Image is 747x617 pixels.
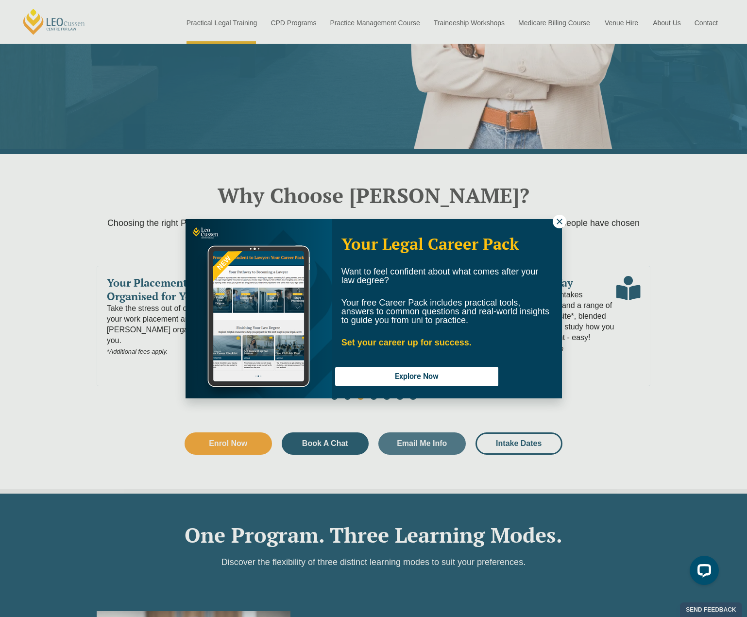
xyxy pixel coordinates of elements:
[335,367,498,386] button: Explore Now
[553,215,566,228] button: Close
[341,338,472,347] strong: Set your career up for success.
[341,298,549,325] span: Your free Career Pack includes practical tools, answers to common questions and real-world insigh...
[682,552,723,593] iframe: LiveChat chat widget
[341,233,519,254] span: Your Legal Career Pack
[186,219,332,398] img: Woman in yellow blouse holding folders looking to the right and smiling
[341,267,539,285] span: Want to feel confident about what comes after your law degree?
